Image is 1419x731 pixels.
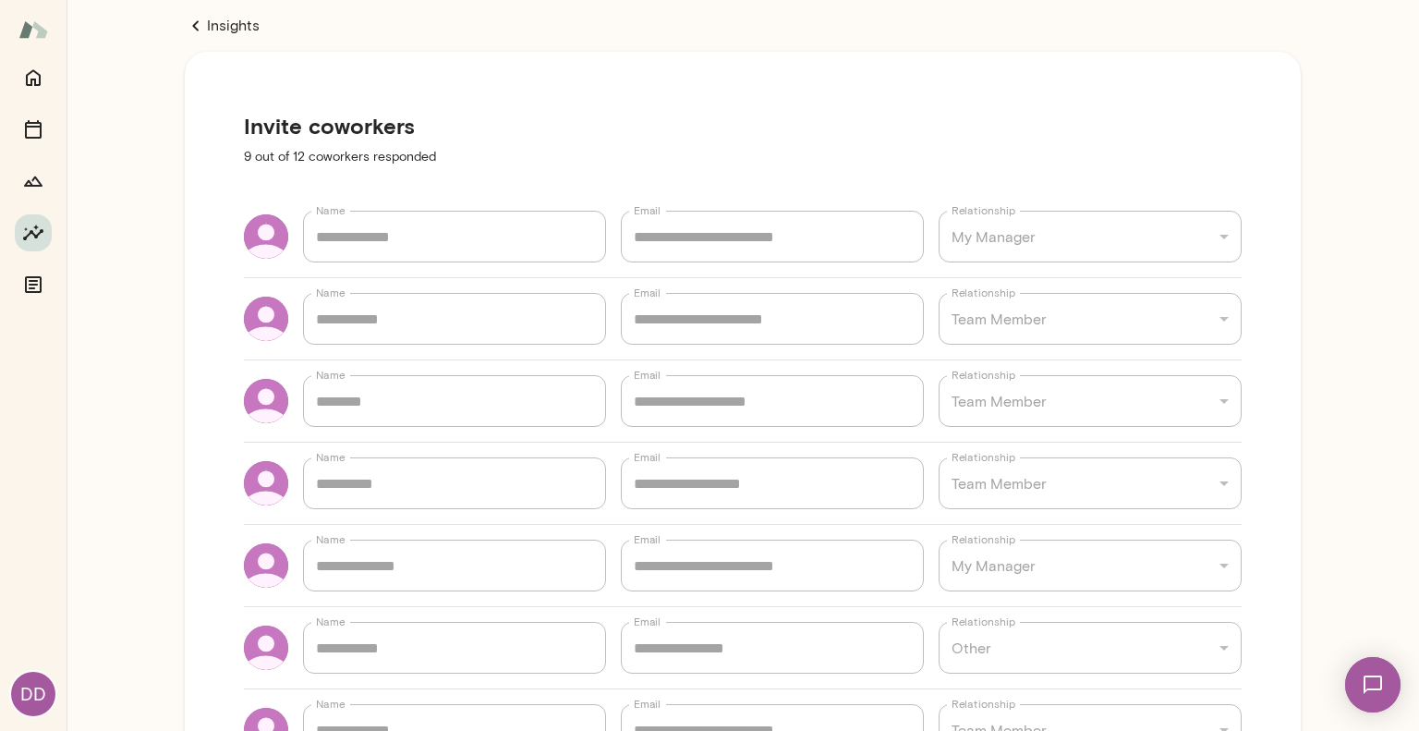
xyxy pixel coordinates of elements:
[15,163,52,200] button: Growth Plan
[952,531,1015,547] label: Relationship
[316,449,346,465] label: Name
[952,285,1015,300] label: Relationship
[316,367,346,383] label: Name
[316,531,346,547] label: Name
[634,202,661,218] label: Email
[939,540,1242,591] div: My Manager
[634,531,661,547] label: Email
[952,449,1015,465] label: Relationship
[634,285,661,300] label: Email
[11,672,55,716] div: DD
[316,202,346,218] label: Name
[15,111,52,148] button: Sessions
[244,148,1242,166] p: 9 out of 12 coworkers responded
[952,614,1015,629] label: Relationship
[939,375,1242,427] div: Team Member
[15,214,52,251] button: Insights
[18,12,48,47] img: Mento
[939,622,1242,674] div: Other
[952,367,1015,383] label: Relationship
[634,449,661,465] label: Email
[939,293,1242,345] div: Team Member
[634,367,661,383] label: Email
[316,614,346,629] label: Name
[952,202,1015,218] label: Relationship
[185,15,1301,37] a: Insights
[244,111,1242,140] h5: Invite coworkers
[15,59,52,96] button: Home
[634,696,661,712] label: Email
[939,211,1242,262] div: My Manager
[939,457,1242,509] div: Team Member
[952,696,1015,712] label: Relationship
[15,266,52,303] button: Documents
[316,696,346,712] label: Name
[316,285,346,300] label: Name
[634,614,661,629] label: Email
